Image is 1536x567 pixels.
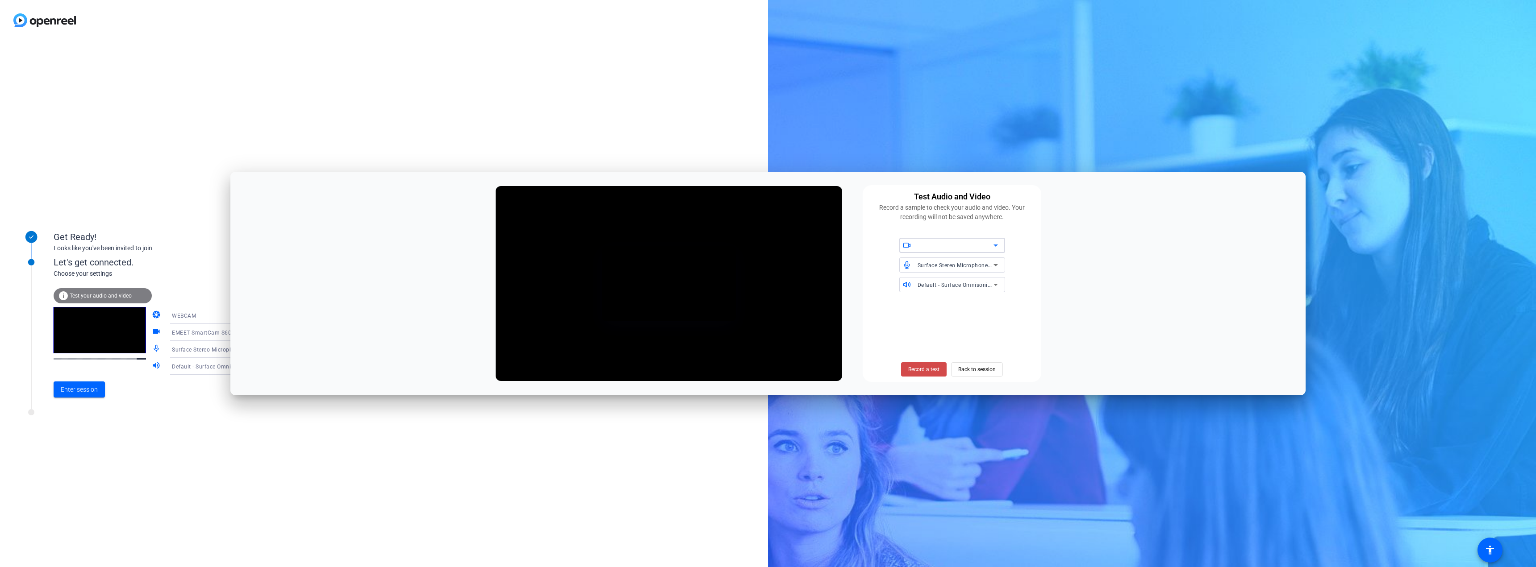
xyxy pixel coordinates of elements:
[172,313,196,319] span: WEBCAM
[914,190,990,203] div: Test Audio and Video
[152,327,163,338] mat-icon: videocam
[172,363,354,370] span: Default - Surface Omnisonic Speakers (Surface High Definition Audio)
[918,261,1074,269] span: Surface Stereo Microphones (Surface High Definition Audio)
[70,293,132,299] span: Test your audio and video
[54,256,250,269] div: Let's get connected.
[901,362,947,377] button: Record a test
[958,361,996,378] span: Back to session
[1485,545,1495,555] mat-icon: accessibility
[868,203,1036,222] div: Record a sample to check your audio and video. Your recording will not be saved anywhere.
[152,361,163,372] mat-icon: volume_up
[61,385,98,394] span: Enter session
[152,344,163,355] mat-icon: mic_none
[951,362,1003,377] button: Back to session
[58,290,69,301] mat-icon: info
[172,346,329,353] span: Surface Stereo Microphones (Surface High Definition Audio)
[908,365,939,373] span: Record a test
[172,329,267,336] span: EMEET SmartCam S600 (328f:00ad)
[54,230,232,244] div: Get Ready!
[54,244,232,253] div: Looks like you've been invited to join
[918,281,1099,288] span: Default - Surface Omnisonic Speakers (Surface High Definition Audio)
[152,310,163,321] mat-icon: camera
[54,269,250,278] div: Choose your settings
